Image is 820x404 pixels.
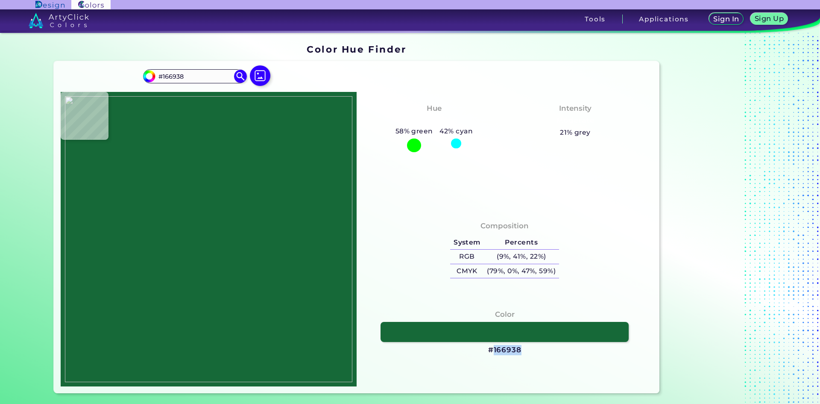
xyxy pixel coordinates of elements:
[639,16,689,22] h3: Applications
[307,43,406,56] h1: Color Hue Finder
[495,308,515,321] h4: Color
[155,71,234,82] input: type color..
[480,220,529,232] h4: Composition
[755,15,784,22] h5: Sign Up
[553,115,598,126] h3: Moderate
[488,345,521,355] h3: #166938
[250,65,270,86] img: icon picture
[585,16,606,22] h3: Tools
[450,264,483,278] h5: CMYK
[407,115,461,126] h3: Green-Cyan
[713,15,739,23] h5: Sign In
[234,70,247,83] img: icon search
[29,13,89,28] img: logo_artyclick_colors_white.svg
[484,264,559,278] h5: (79%, 0%, 47%, 59%)
[450,236,483,250] h5: System
[65,96,352,382] img: fb440cac-d232-4fe9-b8d6-ffcdc4004819
[35,1,64,9] img: ArtyClick Design logo
[392,126,436,137] h5: 58% green
[750,13,788,25] a: Sign Up
[709,13,744,25] a: Sign In
[436,126,476,137] h5: 42% cyan
[450,250,483,264] h5: RGB
[484,250,559,264] h5: (9%, 41%, 22%)
[560,127,591,138] h5: 21% grey
[484,236,559,250] h5: Percents
[559,102,592,115] h4: Intensity
[427,102,442,115] h4: Hue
